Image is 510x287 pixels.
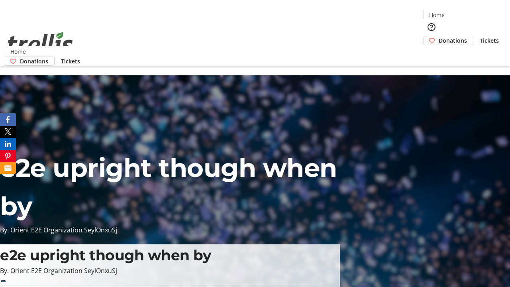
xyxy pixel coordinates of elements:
a: Home [5,47,31,56]
a: Home [424,11,449,19]
span: Tickets [480,36,499,45]
a: Tickets [473,36,505,45]
a: Tickets [55,57,86,65]
span: Donations [439,36,467,45]
span: Home [429,11,445,19]
span: Home [10,47,26,56]
img: Orient E2E Organization SeylOnxuSj's Logo [5,23,76,63]
a: Donations [5,57,55,66]
a: Donations [424,36,473,45]
span: Tickets [61,57,80,65]
button: Help [424,19,439,35]
span: Donations [20,57,48,65]
button: Cart [424,45,439,61]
